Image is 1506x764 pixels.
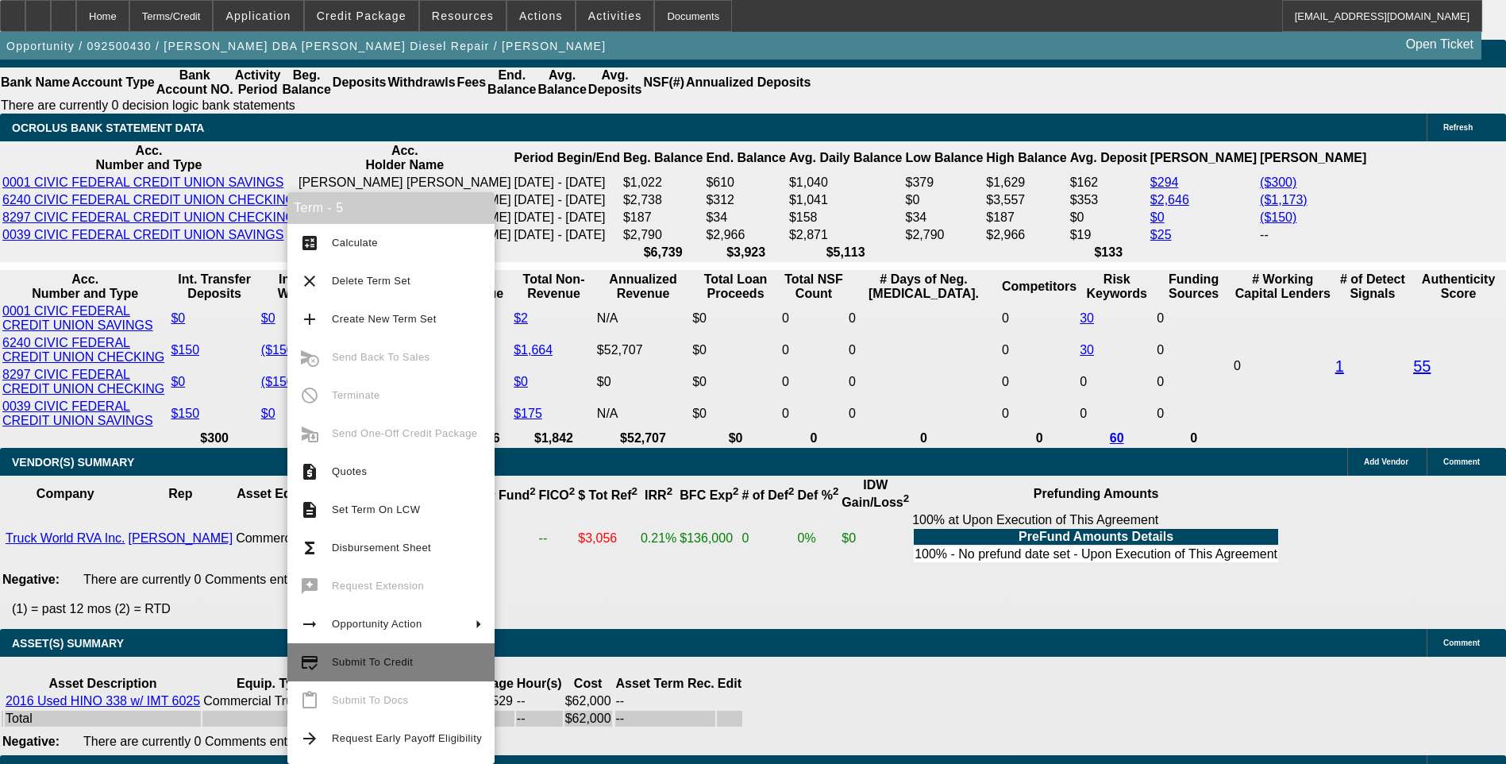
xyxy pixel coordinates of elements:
[1001,367,1077,397] td: 0
[788,485,794,497] sup: 2
[781,335,846,365] td: 0
[2,573,60,586] b: Negative:
[788,143,903,173] th: Avg. Daily Balance
[1069,175,1148,191] td: $162
[1079,272,1154,302] th: Risk Keywords
[781,399,846,429] td: 0
[260,430,370,446] th: ($300)
[691,399,780,429] td: $0
[171,407,199,420] a: $150
[903,492,909,504] sup: 2
[1443,457,1480,466] span: Comment
[564,711,612,727] td: $62,000
[2,399,153,427] a: 0039 CIVIC FEDERAL CREDIT UNION SAVINGS
[225,10,291,22] span: Application
[705,210,786,226] td: $34
[12,602,1506,616] p: (1) = past 12 mos (2) = RTD
[705,143,786,173] th: End. Balance
[691,335,780,365] td: $0
[622,143,703,173] th: Beg. Balance
[691,272,780,302] th: Total Loan Proceeds
[1001,272,1077,302] th: Competitors
[848,367,1000,397] td: 0
[281,68,331,98] th: Beg. Balance
[12,122,204,134] span: OCROLUS BANK STATEMENT DATA
[1001,335,1077,365] td: 0
[848,335,1000,365] td: 0
[332,618,422,630] span: Opportunity Action
[2,228,283,241] a: 0039 CIVIC FEDERAL CREDIT UNION SAVINGS
[642,68,685,98] th: NSF(#)
[168,487,192,500] b: Rep
[622,245,703,260] th: $6,739
[904,175,984,191] td: $379
[514,192,621,208] td: [DATE] - [DATE]
[171,343,199,357] a: $150
[1156,399,1231,429] td: 0
[332,465,367,477] span: Quotes
[317,10,406,22] span: Credit Package
[514,375,528,388] a: $0
[640,512,677,565] td: 0.21%
[1364,457,1408,466] span: Add Vendor
[332,237,378,249] span: Calculate
[6,694,200,708] a: 2016 Used HINO 338 w/ IMT 6025
[1413,357,1431,375] a: 55
[2,336,164,364] a: 6240 CIVIC FEDERAL CREDIT UNION CHECKING
[717,676,742,692] th: Edit
[1150,143,1258,173] th: [PERSON_NAME]
[83,735,420,748] span: There are currently 0 Comments entered on this opportunity
[1019,530,1173,543] b: PreFund Amounts Details
[1069,143,1148,173] th: Avg. Deposit
[781,367,846,397] td: 0
[576,1,654,31] button: Activities
[741,512,795,565] td: 0
[12,637,124,650] span: ASSET(S) SUMMARY
[2,193,295,206] a: 6240 CIVIC FEDERAL CREDIT UNION CHECKING
[514,210,621,226] td: [DATE] - [DATE]
[841,512,910,565] td: $0
[298,143,512,173] th: Acc. Holder Name
[387,68,456,98] th: Withdrawls
[985,143,1067,173] th: High Balance
[848,399,1000,429] td: 0
[202,676,341,692] th: Equip. Type
[1156,367,1231,397] td: 0
[49,677,157,690] b: Asset Description
[833,485,838,497] sup: 2
[645,488,672,502] b: IRR
[287,192,495,224] div: Term - 5
[514,311,528,325] a: $2
[170,272,258,302] th: Int. Transfer Deposits
[796,512,839,565] td: 0%
[788,210,903,226] td: $158
[597,343,689,357] div: $52,707
[514,407,542,420] a: $175
[514,175,621,191] td: [DATE] - [DATE]
[2,304,153,332] a: 0001 CIVIC FEDERAL CREDIT UNION SAVINGS
[615,711,715,727] td: --
[691,303,780,334] td: $0
[6,40,606,52] span: Opportunity / 092500430 / [PERSON_NAME] DBA [PERSON_NAME] Diesel Repair / [PERSON_NAME]
[1069,192,1148,208] td: $353
[1001,430,1077,446] th: 0
[513,430,595,446] th: $1,842
[488,488,536,502] b: # Fund
[1079,399,1154,429] td: 0
[781,430,846,446] th: 0
[680,488,738,502] b: BFC Exp
[667,485,672,497] sup: 2
[2,210,295,224] a: 8297 CIVIC FEDERAL CREDIT UNION CHECKING
[2,176,283,189] a: 0001 CIVIC FEDERAL CREDIT UNION SAVINGS
[300,233,319,253] mat-icon: calculate
[1335,272,1411,302] th: # of Detect Signals
[487,68,537,98] th: End. Balance
[530,485,535,497] sup: 2
[129,531,233,545] a: [PERSON_NAME]
[685,68,811,98] th: Annualized Deposits
[170,430,258,446] th: $300
[632,485,637,497] sup: 2
[305,1,418,31] button: Credit Package
[1443,123,1473,132] span: Refresh
[848,303,1000,334] td: 0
